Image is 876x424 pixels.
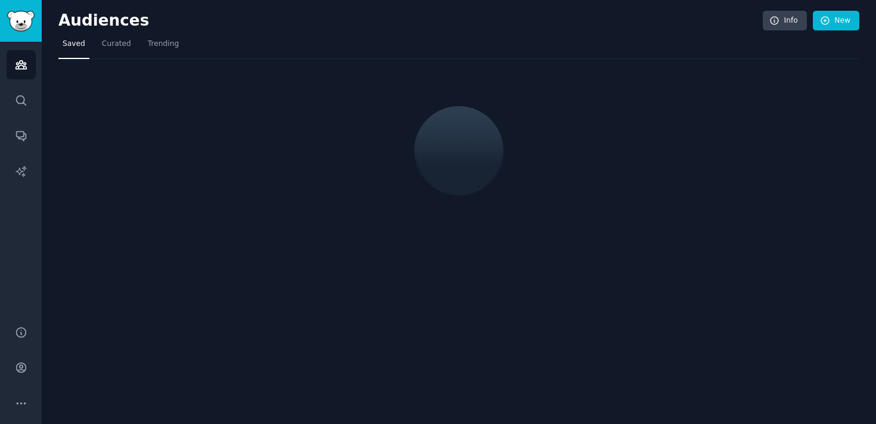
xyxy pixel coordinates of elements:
[63,39,85,49] span: Saved
[102,39,131,49] span: Curated
[813,11,859,31] a: New
[98,35,135,59] a: Curated
[58,11,763,30] h2: Audiences
[7,11,35,32] img: GummySearch logo
[144,35,183,59] a: Trending
[148,39,179,49] span: Trending
[58,35,89,59] a: Saved
[763,11,807,31] a: Info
